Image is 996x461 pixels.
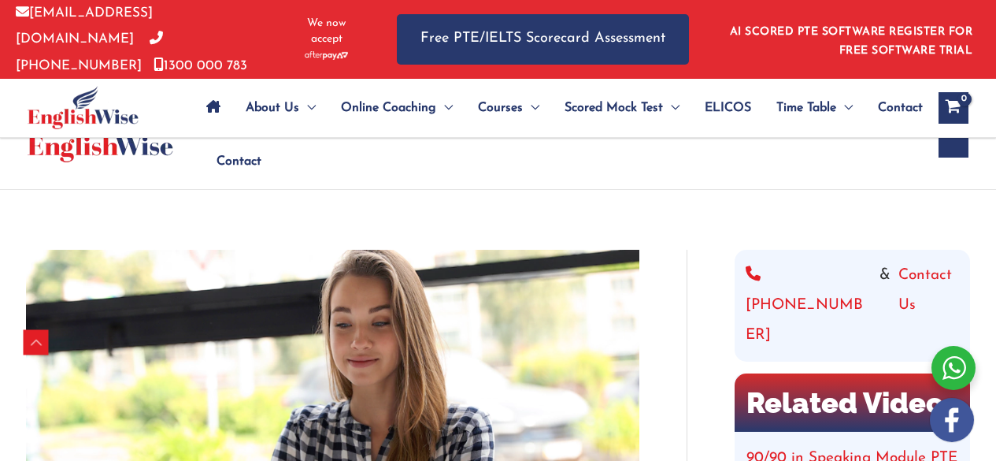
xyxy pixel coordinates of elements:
[154,59,247,72] a: 1300 000 783
[233,80,328,136] a: About UsMenu Toggle
[552,80,692,136] a: Scored Mock TestMenu Toggle
[692,80,764,136] a: ELICOS
[341,80,436,136] span: Online Coaching
[898,261,959,351] a: Contact Us
[305,51,348,60] img: Afterpay-Logo
[217,134,261,189] span: Contact
[328,80,465,136] a: Online CoachingMenu Toggle
[565,80,663,136] span: Scored Mock Test
[746,261,872,351] a: [PHONE_NUMBER]
[295,16,357,47] span: We now accept
[397,14,689,64] a: Free PTE/IELTS Scorecard Assessment
[28,86,139,129] img: cropped-ew-logo
[705,80,751,136] span: ELICOS
[465,80,552,136] a: CoursesMenu Toggle
[730,26,973,57] a: AI SCORED PTE SOFTWARE REGISTER FOR FREE SOFTWARE TRIAL
[663,80,679,136] span: Menu Toggle
[776,80,836,136] span: Time Table
[16,32,163,72] a: [PHONE_NUMBER]
[764,80,865,136] a: Time TableMenu Toggle
[16,6,153,46] a: [EMAIL_ADDRESS][DOMAIN_NAME]
[746,261,959,351] div: &
[878,80,923,136] span: Contact
[523,80,539,136] span: Menu Toggle
[720,13,980,65] aside: Header Widget 1
[836,80,853,136] span: Menu Toggle
[299,80,316,136] span: Menu Toggle
[436,80,453,136] span: Menu Toggle
[735,374,970,432] h2: Related Video
[939,92,968,124] a: View Shopping Cart, empty
[246,80,299,136] span: About Us
[204,134,261,189] a: Contact
[865,80,923,136] a: Contact
[930,398,974,442] img: white-facebook.png
[478,80,523,136] span: Courses
[194,80,923,136] nav: Site Navigation: Main Menu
